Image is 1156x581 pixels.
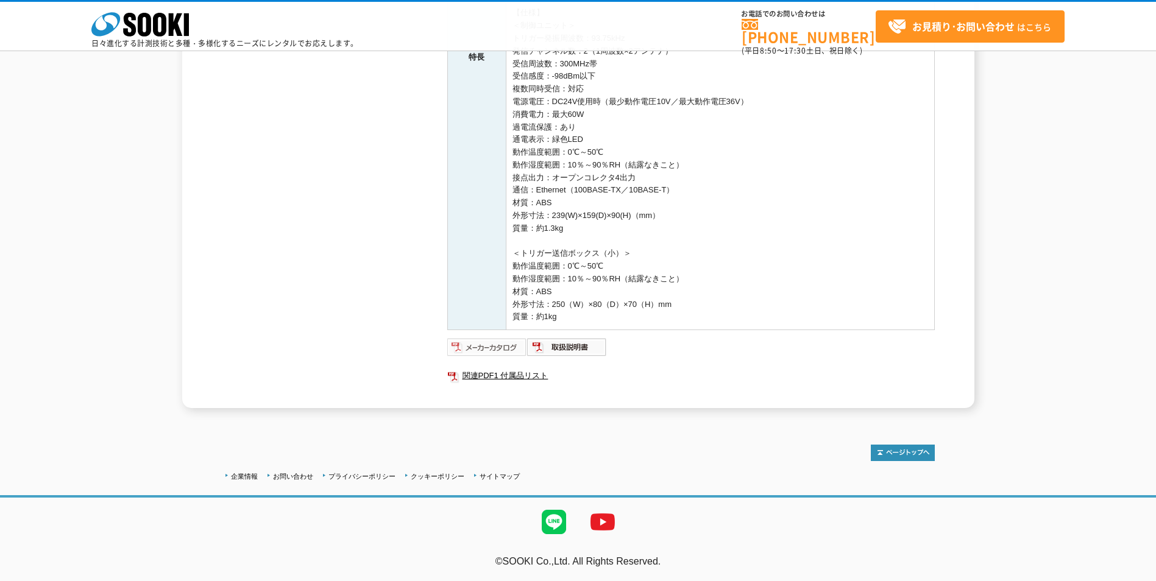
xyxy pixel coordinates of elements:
[447,368,935,384] a: 関連PDF1 付属品リスト
[876,10,1065,43] a: お見積り･お問い合わせはこちら
[742,19,876,44] a: [PHONE_NUMBER]
[871,445,935,461] img: トップページへ
[411,473,464,480] a: クッキーポリシー
[530,498,578,546] img: LINE
[760,45,777,56] span: 8:50
[447,345,527,354] a: メーカーカタログ
[480,473,520,480] a: サイトマップ
[784,45,806,56] span: 17:30
[888,18,1051,36] span: はこちら
[578,498,627,546] img: YouTube
[231,473,258,480] a: 企業情報
[742,10,876,18] span: お電話でのお問い合わせは
[527,345,607,354] a: 取扱説明書
[273,473,313,480] a: お問い合わせ
[328,473,395,480] a: プライバシーポリシー
[91,40,358,47] p: 日々進化する計測技術と多種・多様化するニーズにレンタルでお応えします。
[1109,569,1156,579] a: テストMail
[912,19,1015,33] strong: お見積り･お問い合わせ
[447,337,527,357] img: メーカーカタログ
[527,337,607,357] img: 取扱説明書
[742,45,862,56] span: (平日 ～ 土日、祝日除く)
